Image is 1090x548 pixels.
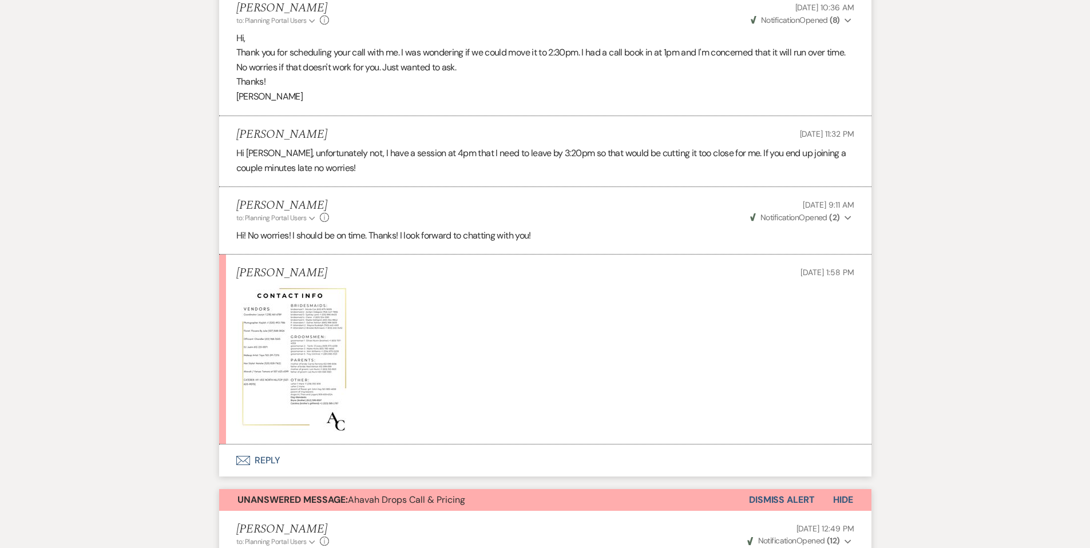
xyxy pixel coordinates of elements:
span: Notification [761,15,799,25]
span: Opened [747,535,840,546]
strong: ( 12 ) [827,535,840,546]
strong: ( 8 ) [830,15,839,25]
p: [PERSON_NAME] [236,89,854,104]
img: IMG_4828.jpeg [236,285,351,432]
p: Thank you for scheduling your call with me. I was wondering if we could move it to 2:30pm. I had ... [236,45,854,74]
h5: [PERSON_NAME] [236,522,330,537]
button: Dismiss Alert [749,489,815,511]
p: Thanks! [236,74,854,89]
button: to: Planning Portal Users [236,15,318,26]
h5: [PERSON_NAME] [236,266,327,280]
span: [DATE] 12:49 PM [796,523,854,534]
span: Notification [760,212,799,223]
span: Notification [758,535,796,546]
span: to: Planning Portal Users [236,537,307,546]
span: Ahavah Drops Call & Pricing [237,494,465,506]
span: [DATE] 10:36 AM [795,2,854,13]
h5: [PERSON_NAME] [236,1,330,15]
span: to: Planning Portal Users [236,213,307,223]
span: to: Planning Portal Users [236,16,307,25]
h5: [PERSON_NAME] [236,128,327,142]
span: Opened [751,15,840,25]
button: Hide [815,489,871,511]
span: [DATE] 9:11 AM [803,200,854,210]
button: to: Planning Portal Users [236,213,318,223]
span: [DATE] 11:32 PM [800,129,854,139]
p: Hi! No worries! I should be on time. Thanks! I look forward to chatting with you! [236,228,854,243]
button: Reply [219,444,871,476]
button: NotificationOpened (8) [749,14,854,26]
strong: Unanswered Message: [237,494,348,506]
button: NotificationOpened (12) [746,535,854,547]
p: Hi [PERSON_NAME], unfortunately not, I have a session at 4pm that I need to leave by 3:20pm so th... [236,146,854,175]
button: Unanswered Message:Ahavah Drops Call & Pricing [219,489,749,511]
button: to: Planning Portal Users [236,537,318,547]
p: Hi, [236,31,854,46]
span: [DATE] 1:58 PM [800,267,854,277]
span: Opened [750,212,840,223]
strong: ( 2 ) [829,212,839,223]
button: NotificationOpened (2) [748,212,854,224]
span: Hide [833,494,853,506]
h5: [PERSON_NAME] [236,198,330,213]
